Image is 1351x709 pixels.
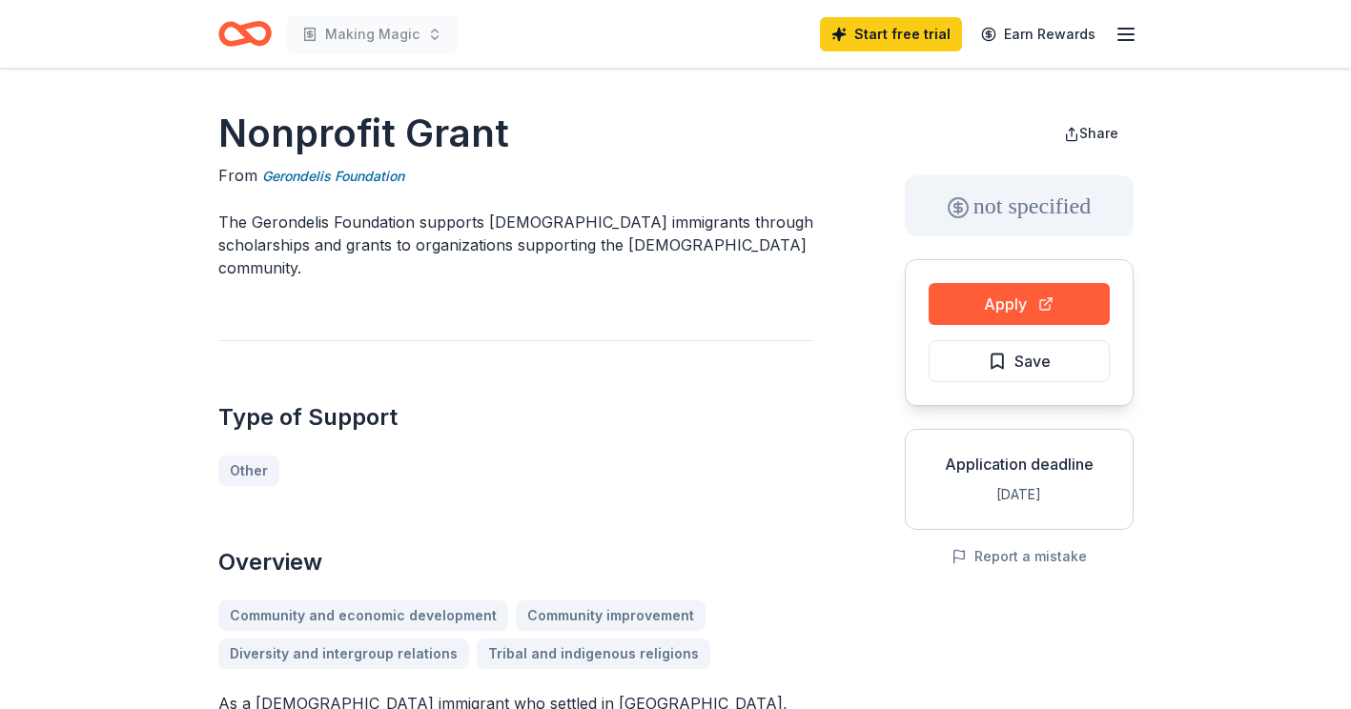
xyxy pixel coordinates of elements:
span: Share [1079,125,1118,141]
a: Earn Rewards [970,17,1107,51]
h2: Overview [218,547,813,577]
span: Making Magic [325,23,420,46]
div: Application deadline [921,453,1117,476]
a: Gerondelis Foundation [262,165,404,188]
button: Share [1049,114,1134,152]
button: Apply [929,283,1110,325]
button: Report a mistake [952,545,1087,568]
h1: Nonprofit Grant [218,107,813,160]
h2: Type of Support [218,402,813,433]
a: Home [218,11,272,56]
a: Start free trial [820,17,962,51]
div: [DATE] [921,483,1117,506]
span: Save [1014,349,1051,374]
a: Other [218,456,279,486]
button: Making Magic [287,15,458,53]
div: From [218,164,813,188]
button: Save [929,340,1110,382]
div: not specified [905,175,1134,236]
p: The Gerondelis Foundation supports [DEMOGRAPHIC_DATA] immigrants through scholarships and grants ... [218,211,813,279]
